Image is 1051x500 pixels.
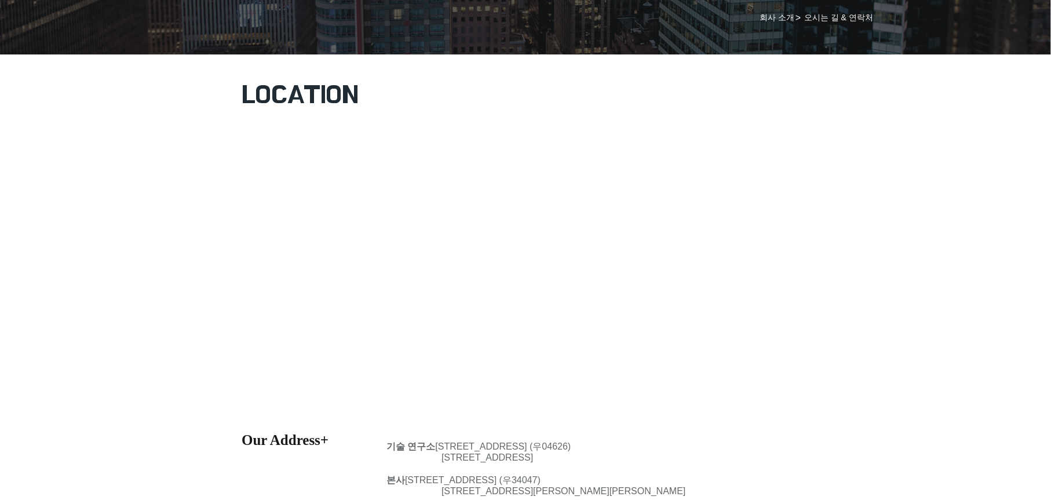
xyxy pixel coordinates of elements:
span: [STREET_ADDRESS][PERSON_NAME][PERSON_NAME] [441,486,685,496]
span: 기술 연구소 [386,441,435,451]
span: LOCATION [242,82,359,107]
span: [STREET_ADDRESS] (우04626) [386,441,571,451]
span: 본사 [386,475,405,485]
span: [STREET_ADDRESS] [441,452,533,462]
span: Our Address+ [242,432,329,448]
iframe: Embedded Content [242,137,809,441]
iframe: Wix Chat [837,135,1051,500]
span: [STREET_ADDRESS] (우34047) [386,475,541,485]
